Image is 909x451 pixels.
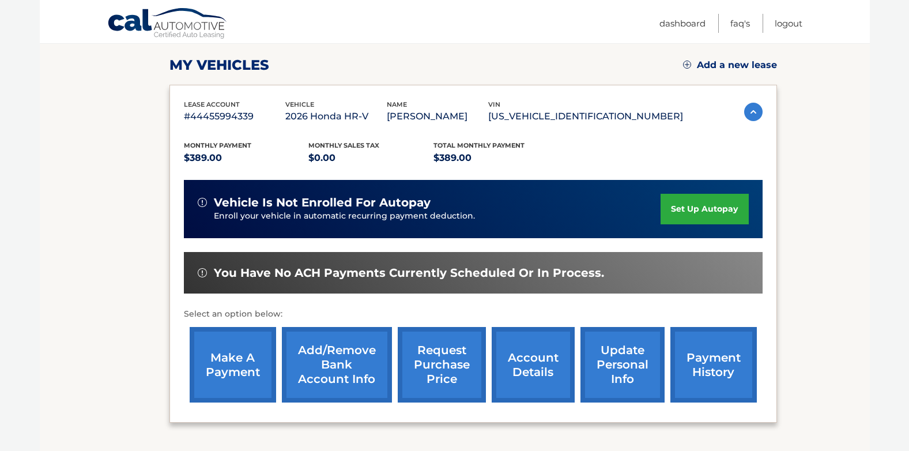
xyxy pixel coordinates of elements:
[387,108,488,125] p: [PERSON_NAME]
[184,150,309,166] p: $389.00
[169,57,269,74] h2: my vehicles
[580,327,665,403] a: update personal info
[184,100,240,108] span: lease account
[488,108,683,125] p: [US_VEHICLE_IDENTIFICATION_NUMBER]
[683,59,777,71] a: Add a new lease
[308,150,433,166] p: $0.00
[387,100,407,108] span: name
[198,268,207,277] img: alert-white.svg
[683,61,691,69] img: add.svg
[214,266,604,280] span: You have no ACH payments currently scheduled or in process.
[282,327,392,403] a: Add/Remove bank account info
[433,150,559,166] p: $389.00
[398,327,486,403] a: request purchase price
[107,7,228,41] a: Cal Automotive
[730,14,750,33] a: FAQ's
[308,141,379,149] span: Monthly sales Tax
[184,307,763,321] p: Select an option below:
[184,108,285,125] p: #44455994339
[433,141,525,149] span: Total Monthly Payment
[659,14,706,33] a: Dashboard
[670,327,757,403] a: payment history
[285,100,314,108] span: vehicle
[190,327,276,403] a: make a payment
[285,108,387,125] p: 2026 Honda HR-V
[744,103,763,121] img: accordion-active.svg
[184,141,251,149] span: Monthly Payment
[198,198,207,207] img: alert-white.svg
[214,210,661,223] p: Enroll your vehicle in automatic recurring payment deduction.
[488,100,500,108] span: vin
[492,327,575,403] a: account details
[775,14,802,33] a: Logout
[661,194,748,224] a: set up autopay
[214,196,431,210] span: vehicle is not enrolled for autopay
